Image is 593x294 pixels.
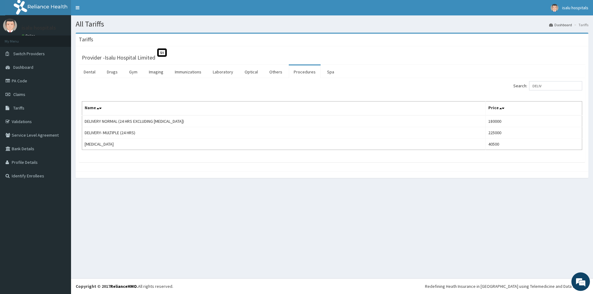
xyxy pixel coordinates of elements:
textarea: Type your message and hit 'Enter' [3,168,118,190]
li: Tariffs [573,22,588,27]
label: Search: [513,81,582,90]
a: Immunizations [170,65,206,78]
a: Spa [322,65,339,78]
td: DELIVERY- MULTIPLE (24 HRS) [82,127,486,139]
a: Imaging [144,65,168,78]
a: Drugs [102,65,123,78]
a: Dental [79,65,100,78]
td: [MEDICAL_DATA] [82,139,486,150]
span: We're online! [36,78,85,140]
span: Claims [13,92,25,97]
h3: Provider - Isalu Hospital Limited [82,55,155,60]
h1: All Tariffs [76,20,588,28]
span: Dashboard [13,64,33,70]
div: Minimize live chat window [101,3,116,18]
strong: Copyright © 2017 . [76,284,138,289]
td: 40500 [486,139,582,150]
img: User Image [3,19,17,32]
img: User Image [551,4,558,12]
a: Gym [124,65,142,78]
div: Chat with us now [32,35,104,43]
h3: Tariffs [79,37,93,42]
div: Redefining Heath Insurance in [GEOGRAPHIC_DATA] using Telemedicine and Data Science! [425,283,588,289]
td: DELIVERY NORMAL (24 HRS EXCLUDING [MEDICAL_DATA]) [82,115,486,127]
span: St [157,48,167,57]
a: Optical [240,65,263,78]
span: Switch Providers [13,51,45,56]
span: Tariffs [13,105,24,111]
a: RelianceHMO [110,284,137,289]
a: Procedures [289,65,321,78]
td: 180000 [486,115,582,127]
input: Search: [529,81,582,90]
a: Others [264,65,287,78]
th: Name [82,101,486,116]
a: Online [22,34,36,38]
a: Laboratory [208,65,238,78]
a: Dashboard [549,22,572,27]
footer: All rights reserved. [71,278,593,294]
span: isalu hospitals [562,5,588,10]
th: Price [486,101,582,116]
p: isalu hospitals [22,25,56,31]
td: 225000 [486,127,582,139]
img: d_794563401_company_1708531726252_794563401 [11,31,25,46]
